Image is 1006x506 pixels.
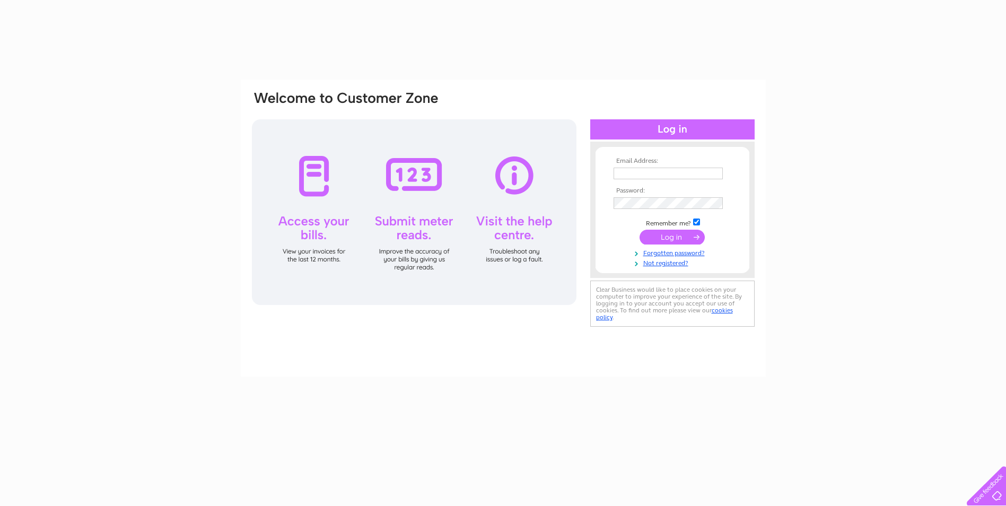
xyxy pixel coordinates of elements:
[614,257,734,267] a: Not registered?
[596,307,733,321] a: cookies policy
[611,158,734,165] th: Email Address:
[611,217,734,228] td: Remember me?
[614,247,734,257] a: Forgotten password?
[590,281,755,327] div: Clear Business would like to place cookies on your computer to improve your experience of the sit...
[611,187,734,195] th: Password:
[640,230,705,245] input: Submit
